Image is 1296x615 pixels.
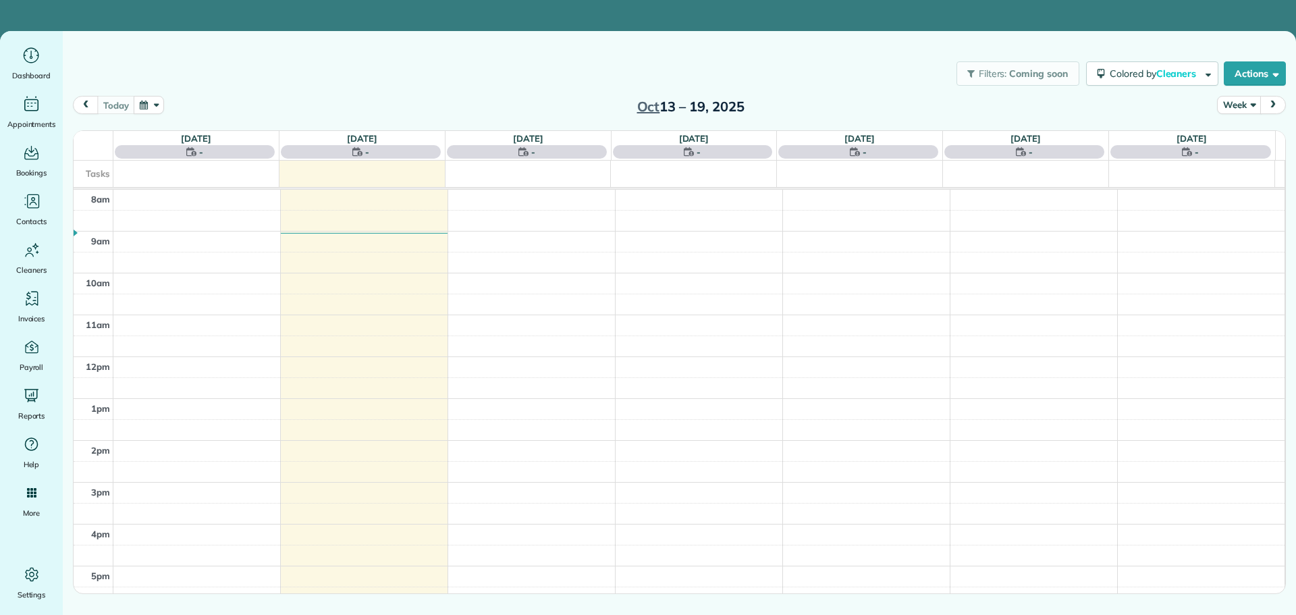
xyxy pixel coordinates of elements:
a: Appointments [5,93,57,131]
a: [DATE] [844,133,875,144]
span: More [23,506,40,520]
span: Cleaners [1156,68,1199,80]
span: Payroll [20,360,44,374]
span: 8am [91,194,110,205]
span: Appointments [7,117,56,131]
span: Coming soon [1009,68,1069,80]
span: - [1195,145,1199,159]
span: Help [24,458,40,471]
a: Invoices [5,288,57,325]
span: 10am [86,277,110,288]
button: prev [73,96,99,114]
span: 11am [86,319,110,330]
button: today [97,96,134,114]
button: next [1260,96,1286,114]
span: 9am [91,236,110,246]
a: [DATE] [1010,133,1041,144]
a: Help [5,433,57,471]
span: Contacts [16,215,47,228]
span: Filters: [979,68,1007,80]
a: [DATE] [1177,133,1207,144]
span: 2pm [91,445,110,456]
span: Dashboard [12,69,51,82]
a: [DATE] [513,133,543,144]
span: 5pm [91,570,110,581]
span: 1pm [91,403,110,414]
a: Bookings [5,142,57,180]
span: Bookings [16,166,47,180]
span: - [697,145,701,159]
a: [DATE] [679,133,709,144]
span: Colored by [1110,68,1201,80]
span: Reports [18,409,45,423]
span: - [1029,145,1033,159]
a: Contacts [5,190,57,228]
span: 4pm [91,529,110,539]
a: [DATE] [181,133,211,144]
span: 12pm [86,361,110,372]
button: Colored byCleaners [1086,61,1218,86]
span: - [863,145,867,159]
span: Cleaners [16,263,47,277]
a: Payroll [5,336,57,374]
button: Week [1217,96,1261,114]
a: Reports [5,385,57,423]
span: - [199,145,203,159]
span: Oct [637,98,660,115]
a: Dashboard [5,45,57,82]
h2: 13 – 19, 2025 [606,99,775,114]
span: - [365,145,369,159]
span: Settings [18,588,46,601]
span: - [531,145,535,159]
button: Actions [1224,61,1286,86]
a: Settings [5,564,57,601]
span: Invoices [18,312,45,325]
span: Tasks [86,168,110,179]
span: 3pm [91,487,110,498]
a: Cleaners [5,239,57,277]
a: [DATE] [347,133,377,144]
